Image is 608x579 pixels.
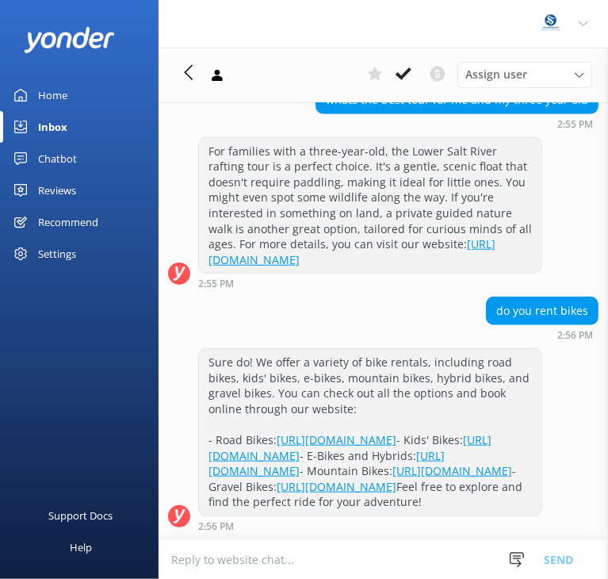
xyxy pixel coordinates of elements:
div: Reviews [38,174,76,206]
img: yonder-white-logo.png [24,27,115,53]
div: Sep 24 2025 02:56pm (UTC -07:00) America/Phoenix [198,520,542,531]
a: [URL][DOMAIN_NAME] [208,432,491,463]
img: 832-1757196605.png [539,12,563,36]
div: Settings [38,238,76,270]
a: [URL][DOMAIN_NAME] [392,463,512,478]
div: Help [70,531,92,563]
div: For families with a three-year-old, the Lower Salt River rafting tour is a perfect choice. It's a... [199,138,541,274]
a: [URL][DOMAIN_NAME] [277,479,396,494]
div: Sure do! We offer a variety of bike rentals, including road bikes, kids' bikes, e-bikes, mountain... [199,349,541,516]
div: do you rent bikes [487,297,598,324]
div: Sep 24 2025 02:55pm (UTC -07:00) America/Phoenix [315,118,598,129]
div: Assign User [457,62,592,87]
a: [URL][DOMAIN_NAME] [277,432,396,447]
div: Recommend [38,206,98,238]
a: [URL][DOMAIN_NAME] [208,448,445,479]
div: Support Docs [49,500,113,531]
div: Inbox [38,111,67,143]
span: Assign user [465,66,527,83]
div: Sep 24 2025 02:56pm (UTC -07:00) America/Phoenix [486,329,598,340]
div: Sep 24 2025 02:55pm (UTC -07:00) America/Phoenix [198,278,542,289]
a: [URL][DOMAIN_NAME] [208,236,495,267]
div: Chatbot [38,143,77,174]
strong: 2:55 PM [557,120,593,129]
strong: 2:56 PM [198,522,234,531]
strong: 2:56 PM [557,331,593,340]
strong: 2:55 PM [198,279,234,289]
div: Home [38,79,67,111]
